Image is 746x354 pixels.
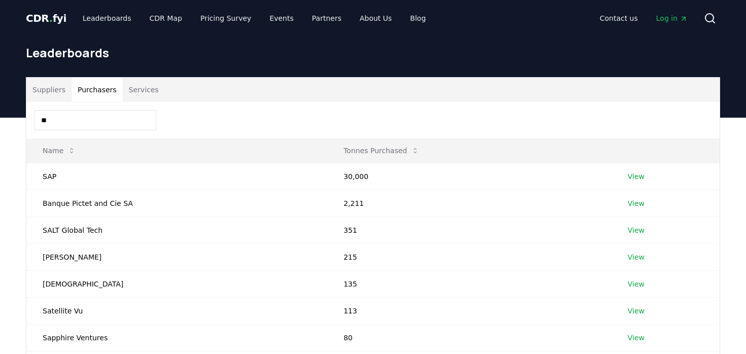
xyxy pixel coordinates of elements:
[26,297,327,324] td: Satellite Vu
[75,9,434,27] nav: Main
[304,9,350,27] a: Partners
[628,171,645,182] a: View
[26,78,72,102] button: Suppliers
[592,9,696,27] nav: Main
[628,198,645,208] a: View
[26,190,327,217] td: Banque Pictet and Cie SA
[327,324,612,351] td: 80
[352,9,400,27] a: About Us
[123,78,165,102] button: Services
[26,217,327,243] td: SALT Global Tech
[628,279,645,289] a: View
[327,190,612,217] td: 2,211
[26,270,327,297] td: [DEMOGRAPHIC_DATA]
[327,243,612,270] td: 215
[261,9,301,27] a: Events
[192,9,259,27] a: Pricing Survey
[628,333,645,343] a: View
[142,9,190,27] a: CDR Map
[327,217,612,243] td: 351
[327,163,612,190] td: 30,000
[49,12,53,24] span: .
[628,252,645,262] a: View
[26,11,66,25] a: CDR.fyi
[26,12,66,24] span: CDR fyi
[402,9,434,27] a: Blog
[592,9,646,27] a: Contact us
[72,78,123,102] button: Purchasers
[26,163,327,190] td: SAP
[628,306,645,316] a: View
[327,297,612,324] td: 113
[26,243,327,270] td: [PERSON_NAME]
[648,9,696,27] a: Log in
[327,270,612,297] td: 135
[628,225,645,235] a: View
[656,13,688,23] span: Log in
[75,9,140,27] a: Leaderboards
[26,324,327,351] td: Sapphire Ventures
[26,45,720,61] h1: Leaderboards
[335,140,427,161] button: Tonnes Purchased
[35,140,84,161] button: Name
